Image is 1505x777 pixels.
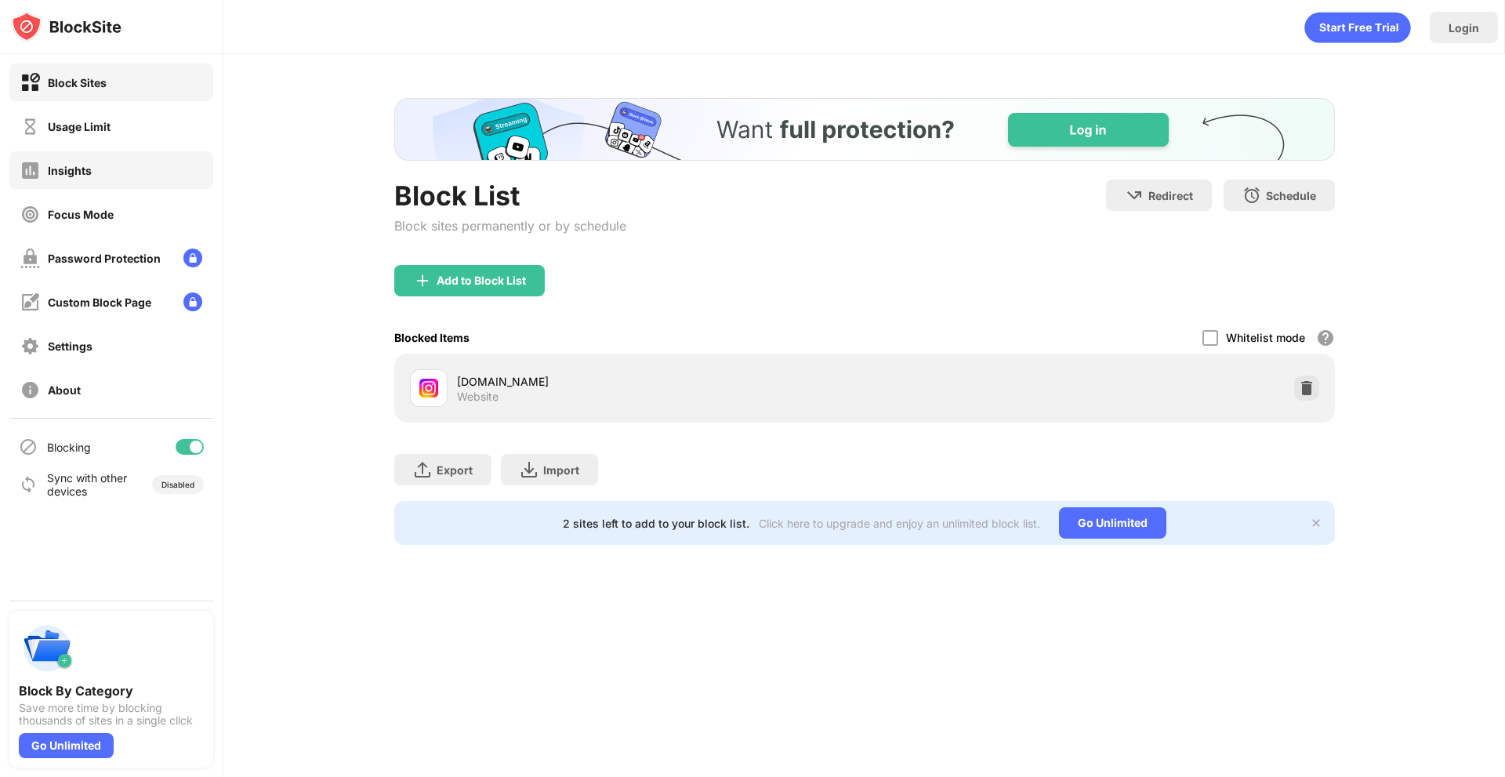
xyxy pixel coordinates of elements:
div: animation [1304,12,1411,43]
img: lock-menu.svg [183,249,202,267]
div: Insights [48,164,92,177]
img: sync-icon.svg [19,475,38,494]
div: Blocking [47,441,91,454]
div: Block sites permanently or by schedule [394,218,626,234]
div: Custom Block Page [48,296,151,309]
div: Block List [394,180,626,212]
div: Add to Block List [437,274,526,287]
div: About [48,383,81,397]
img: focus-off.svg [20,205,40,224]
img: x-button.svg [1310,517,1322,529]
img: lock-menu.svg [183,292,202,311]
div: Click here to upgrade and enjoy an unlimited block list. [759,517,1040,530]
div: Block By Category [19,683,204,699]
div: Schedule [1266,189,1316,202]
img: settings-off.svg [20,336,40,356]
img: time-usage-off.svg [20,117,40,136]
img: favicons [419,379,438,398]
div: Import [543,463,579,477]
div: Focus Mode [48,208,114,221]
div: 2 sites left to add to your block list. [563,517,749,530]
img: password-protection-off.svg [20,249,40,268]
div: Login [1449,21,1479,34]
div: Settings [48,339,92,353]
div: Block Sites [48,76,107,89]
div: Go Unlimited [19,733,114,758]
div: Save more time by blocking thousands of sites in a single click [19,702,204,727]
div: Whitelist mode [1226,331,1305,344]
div: Usage Limit [48,120,111,133]
div: Disabled [161,480,194,489]
div: Redirect [1148,189,1193,202]
div: Go Unlimited [1059,507,1166,539]
iframe: Banner [394,98,1335,161]
img: push-categories.svg [19,620,75,677]
div: [DOMAIN_NAME] [457,373,865,390]
img: logo-blocksite.svg [11,11,121,42]
div: Password Protection [48,252,161,265]
div: Sync with other devices [47,471,128,498]
div: Export [437,463,473,477]
img: customize-block-page-off.svg [20,292,40,312]
img: insights-off.svg [20,161,40,180]
img: blocking-icon.svg [19,438,38,456]
img: block-on.svg [20,73,40,93]
div: Website [457,390,499,404]
img: about-off.svg [20,380,40,400]
div: Blocked Items [394,331,470,344]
